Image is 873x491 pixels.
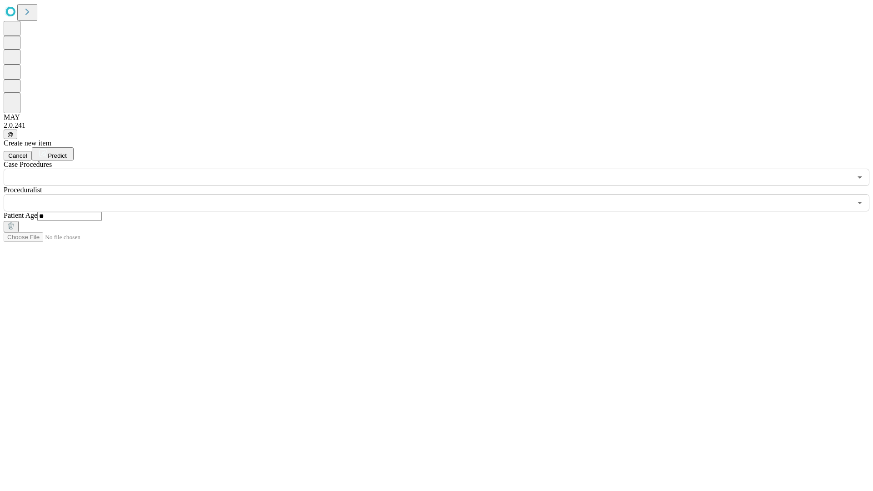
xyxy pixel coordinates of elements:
span: Patient Age [4,211,37,219]
span: Scheduled Procedure [4,160,52,168]
div: MAY [4,113,869,121]
button: Cancel [4,151,32,160]
span: Predict [48,152,66,159]
span: Cancel [8,152,27,159]
div: 2.0.241 [4,121,869,130]
button: Open [853,171,866,184]
button: Predict [32,147,74,160]
span: @ [7,131,14,138]
span: Create new item [4,139,51,147]
button: @ [4,130,17,139]
button: Open [853,196,866,209]
span: Proceduralist [4,186,42,194]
